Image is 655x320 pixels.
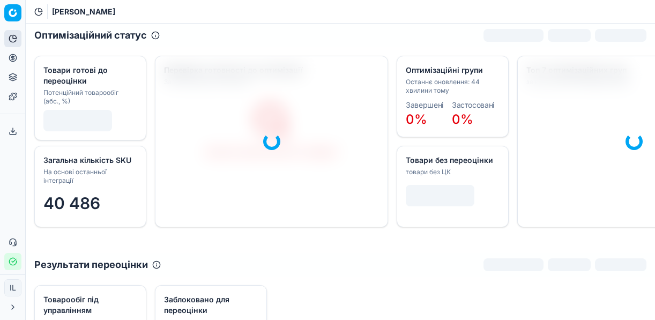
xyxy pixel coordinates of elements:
nav: breadcrumb [52,6,115,17]
span: 0% [406,111,427,127]
span: IL [5,280,21,296]
button: IL [4,279,21,296]
div: товари без ЦК [406,168,497,176]
h2: Результати переоцінки [34,257,148,272]
dt: Застосовані [452,101,494,109]
dt: Завершені [406,101,443,109]
span: 40 486 [43,194,100,213]
span: 0% [452,111,473,127]
h2: Оптимізаційний статус [34,28,147,43]
div: Останнє оновлення: 44 хвилини тому [406,78,497,95]
div: На основі останньої інтеграції [43,168,135,185]
div: Товари готові до переоцінки [43,65,135,86]
div: Заблоковано для переоцінки [164,294,256,316]
div: Товарообіг під управлінням [43,294,135,316]
div: Загальна кількість SKU [43,155,135,166]
span: [PERSON_NAME] [52,6,115,17]
div: Оптимізаційні групи [406,65,497,76]
div: Потенційний товарообіг (абс., %) [43,88,135,106]
div: Товари без переоцінки [406,155,497,166]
